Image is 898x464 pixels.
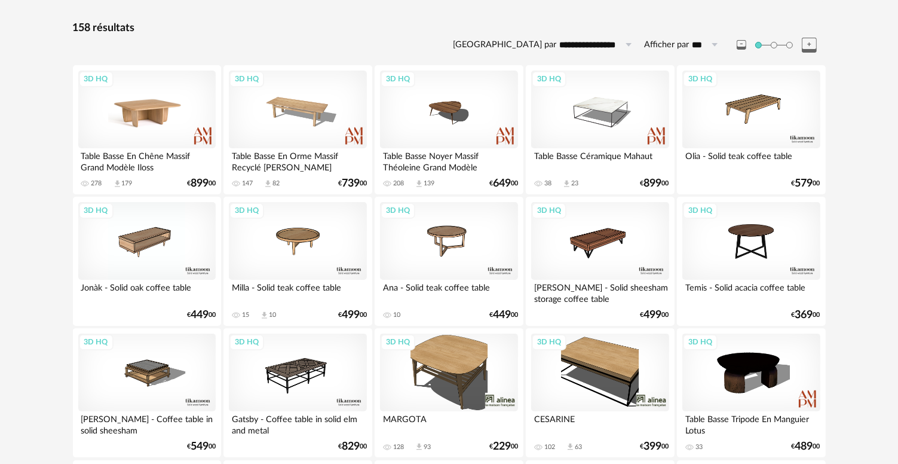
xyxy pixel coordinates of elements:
[393,179,404,188] div: 208
[489,442,518,451] div: € 00
[682,411,820,435] div: Table Basse Tripode En Manguier Lotus
[380,148,517,172] div: Table Basse Noyer Massif Théoleine Grand Modèle
[683,71,718,87] div: 3D HQ
[644,311,662,319] span: 499
[187,442,216,451] div: € 00
[223,328,372,457] a: 3D HQ Gatsby - Coffee table in solid elm and metal €82900
[229,71,264,87] div: 3D HQ
[229,203,264,218] div: 3D HQ
[338,179,367,188] div: € 00
[260,311,269,320] span: Download icon
[229,411,366,435] div: Gatsby - Coffee table in solid elm and metal
[526,65,674,194] a: 3D HQ Table Basse Céramique Mahaut 38 Download icon 23 €89900
[73,197,221,326] a: 3D HQ Jonàk - Solid oak coffee table €44900
[644,179,662,188] span: 899
[532,71,566,87] div: 3D HQ
[644,442,662,451] span: 399
[682,280,820,304] div: Temis - Solid acacia coffee table
[677,65,825,194] a: 3D HQ Olia - Solid teak coffee table €57900
[795,179,813,188] span: 579
[269,311,276,319] div: 10
[79,334,114,350] div: 3D HQ
[393,311,400,319] div: 10
[73,328,221,457] a: 3D HQ [PERSON_NAME] - Coffee table in solid sheesham €54900
[242,311,249,319] div: 15
[91,179,102,188] div: 278
[122,179,133,188] div: 179
[381,334,415,350] div: 3D HQ
[338,442,367,451] div: € 00
[493,311,511,319] span: 449
[415,179,424,188] span: Download icon
[342,311,360,319] span: 499
[223,197,372,326] a: 3D HQ Milla - Solid teak coffee table 15 Download icon 10 €49900
[191,442,209,451] span: 549
[683,334,718,350] div: 3D HQ
[79,203,114,218] div: 3D HQ
[78,411,216,435] div: [PERSON_NAME] - Coffee table in solid sheesham
[526,328,674,457] a: 3D HQ CESARINE 102 Download icon 63 €39900
[531,411,669,435] div: CESARINE
[381,71,415,87] div: 3D HQ
[795,442,813,451] span: 489
[381,203,415,218] div: 3D HQ
[229,334,264,350] div: 3D HQ
[562,179,571,188] span: Download icon
[375,328,523,457] a: 3D HQ MARGOTA 128 Download icon 93 €22900
[375,197,523,326] a: 3D HQ Ana - Solid teak coffee table 10 €44900
[453,39,557,51] label: [GEOGRAPHIC_DATA] par
[242,179,253,188] div: 147
[493,442,511,451] span: 229
[191,311,209,319] span: 449
[531,148,669,172] div: Table Basse Céramique Mahaut
[73,65,221,194] a: 3D HQ Table Basse En Chêne Massif Grand Modèle Iloss 278 Download icon 179 €89900
[677,197,825,326] a: 3D HQ Temis - Solid acacia coffee table €36900
[415,442,424,451] span: Download icon
[263,179,272,188] span: Download icon
[575,443,582,451] div: 63
[342,442,360,451] span: 829
[78,280,216,304] div: Jonàk - Solid oak coffee table
[566,442,575,451] span: Download icon
[229,148,366,172] div: Table Basse En Orme Massif Recyclé [PERSON_NAME]
[375,65,523,194] a: 3D HQ Table Basse Noyer Massif Théoleine Grand Modèle 208 Download icon 139 €64900
[532,203,566,218] div: 3D HQ
[79,71,114,87] div: 3D HQ
[424,179,434,188] div: 139
[682,148,820,172] div: Olia - Solid teak coffee table
[571,179,578,188] div: 23
[73,22,826,35] div: 158 résultats
[640,179,669,188] div: € 00
[187,311,216,319] div: € 00
[493,179,511,188] span: 649
[78,148,216,172] div: Table Basse En Chêne Massif Grand Modèle Iloss
[113,179,122,188] span: Download icon
[223,65,372,194] a: 3D HQ Table Basse En Orme Massif Recyclé [PERSON_NAME] 147 Download icon 82 €73900
[380,411,517,435] div: MARGOTA
[489,179,518,188] div: € 00
[640,442,669,451] div: € 00
[544,179,551,188] div: 38
[532,334,566,350] div: 3D HQ
[229,280,366,304] div: Milla - Solid teak coffee table
[645,39,689,51] label: Afficher par
[380,280,517,304] div: Ana - Solid teak coffee table
[544,443,555,451] div: 102
[338,311,367,319] div: € 00
[272,179,280,188] div: 82
[531,280,669,304] div: [PERSON_NAME] - Solid sheesham storage coffee table
[792,311,820,319] div: € 00
[526,197,674,326] a: 3D HQ [PERSON_NAME] - Solid sheesham storage coffee table €49900
[795,311,813,319] span: 369
[640,311,669,319] div: € 00
[187,179,216,188] div: € 00
[393,443,404,451] div: 128
[792,179,820,188] div: € 00
[792,442,820,451] div: € 00
[677,328,825,457] a: 3D HQ Table Basse Tripode En Manguier Lotus 33 €48900
[489,311,518,319] div: € 00
[683,203,718,218] div: 3D HQ
[424,443,431,451] div: 93
[695,443,703,451] div: 33
[191,179,209,188] span: 899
